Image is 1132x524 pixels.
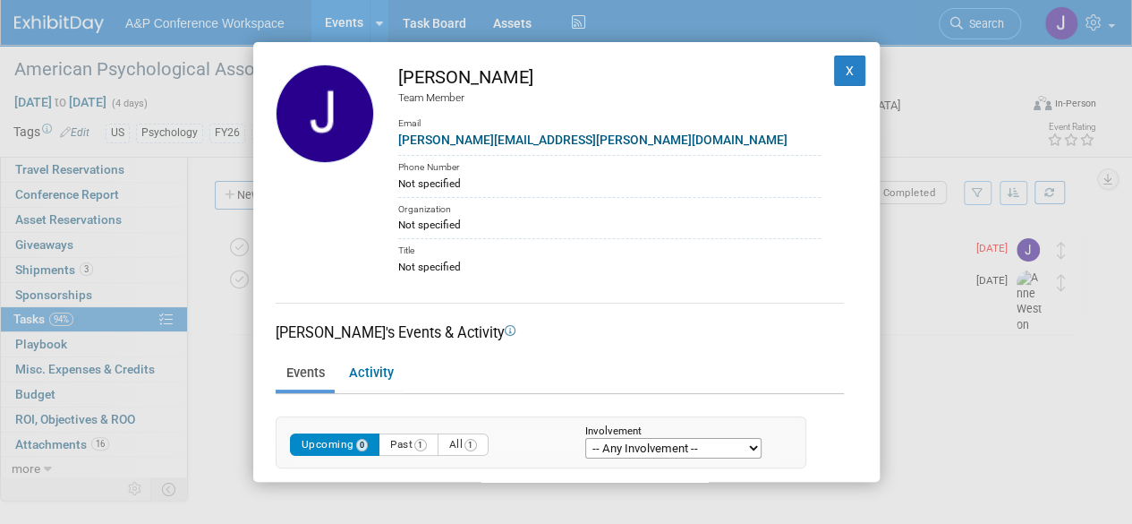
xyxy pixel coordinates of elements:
[276,468,844,505] div: [PERSON_NAME] has no upcoming events.
[398,64,821,90] div: [PERSON_NAME]
[414,439,427,451] span: 1
[276,322,844,343] div: [PERSON_NAME]'s Events & Activity
[356,439,369,451] span: 0
[834,56,866,86] button: X
[398,217,821,233] div: Not specified
[398,105,821,131] div: Email
[398,155,821,176] div: Phone Number
[398,90,821,106] div: Team Member
[398,238,821,259] div: Title
[338,358,404,390] a: Activity
[276,358,335,390] a: Events
[585,426,779,438] div: Involvement
[464,439,477,451] span: 1
[398,259,821,275] div: Not specified
[290,434,380,456] button: Upcoming0
[398,197,821,218] div: Organization
[398,133,787,147] a: [PERSON_NAME][EMAIL_ADDRESS][PERSON_NAME][DOMAIN_NAME]
[276,64,374,163] img: Jonathan Joyce
[379,434,438,456] button: Past1
[438,434,489,456] button: All1
[398,176,821,192] div: Not specified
